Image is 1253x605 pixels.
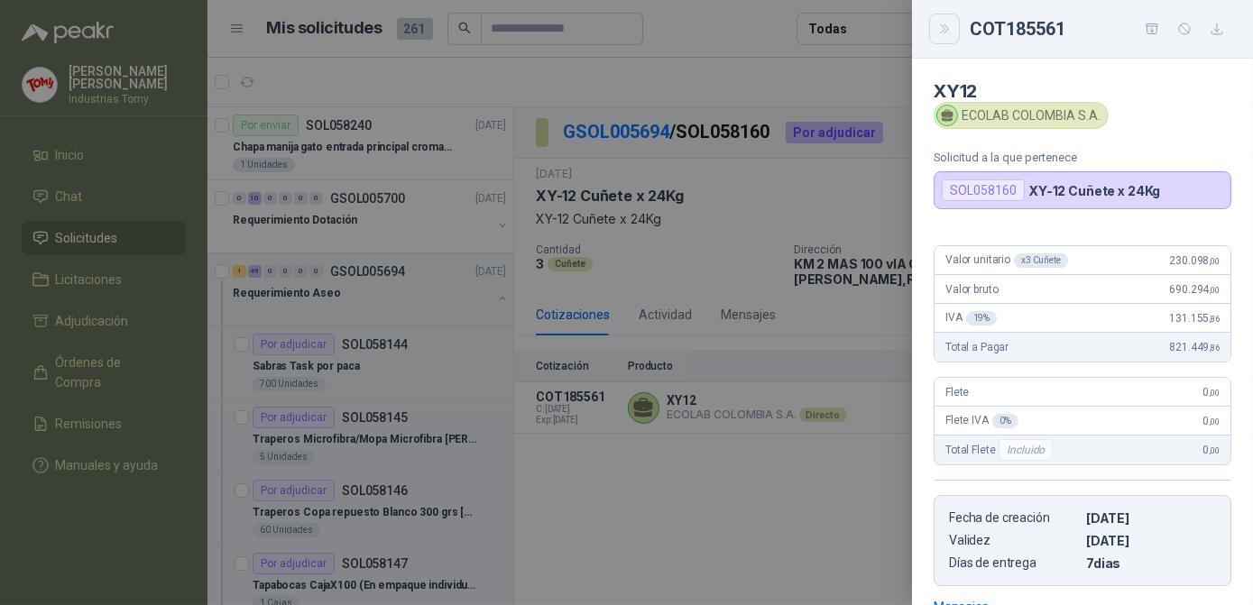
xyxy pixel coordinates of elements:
h4: XY12 [934,80,1231,102]
span: ,00 [1209,445,1220,455]
span: Total a Pagar [945,341,1009,353]
div: 19 % [966,311,998,325]
span: ,00 [1209,417,1220,426]
p: [DATE] [1086,533,1216,548]
span: 690.294 [1169,283,1220,296]
span: 0 [1203,415,1220,427]
div: x 3 Cuñete [1014,253,1068,268]
div: 0 % [992,414,1018,428]
p: 7 dias [1086,555,1216,571]
span: Valor bruto [945,283,998,296]
span: 0 [1203,386,1220,399]
span: IVA [945,311,997,325]
span: ,86 [1209,314,1220,324]
p: [DATE] [1086,510,1216,526]
span: ,00 [1209,388,1220,398]
p: Solicitud a la que pertenece [934,151,1231,164]
span: ,00 [1209,256,1220,266]
p: XY-12 Cuñete x 24Kg [1028,183,1160,198]
span: ,86 [1209,343,1220,353]
span: Valor unitario [945,253,1068,268]
button: Close [934,18,955,40]
span: 821.449 [1169,341,1220,353]
div: SOL058160 [942,179,1025,201]
span: ,00 [1209,285,1220,295]
p: Días de entrega [949,555,1079,571]
div: COT185561 [970,14,1231,43]
div: ECOLAB COLOMBIA S.A. [934,102,1109,129]
span: Total Flete [945,439,1056,461]
p: Validez [949,533,1079,548]
span: 131.155 [1169,312,1220,325]
div: Incluido [999,439,1053,461]
span: Flete [945,386,969,399]
span: Flete IVA [945,414,1018,428]
p: Fecha de creación [949,510,1079,526]
span: 230.098 [1169,254,1220,267]
span: 0 [1203,444,1220,456]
